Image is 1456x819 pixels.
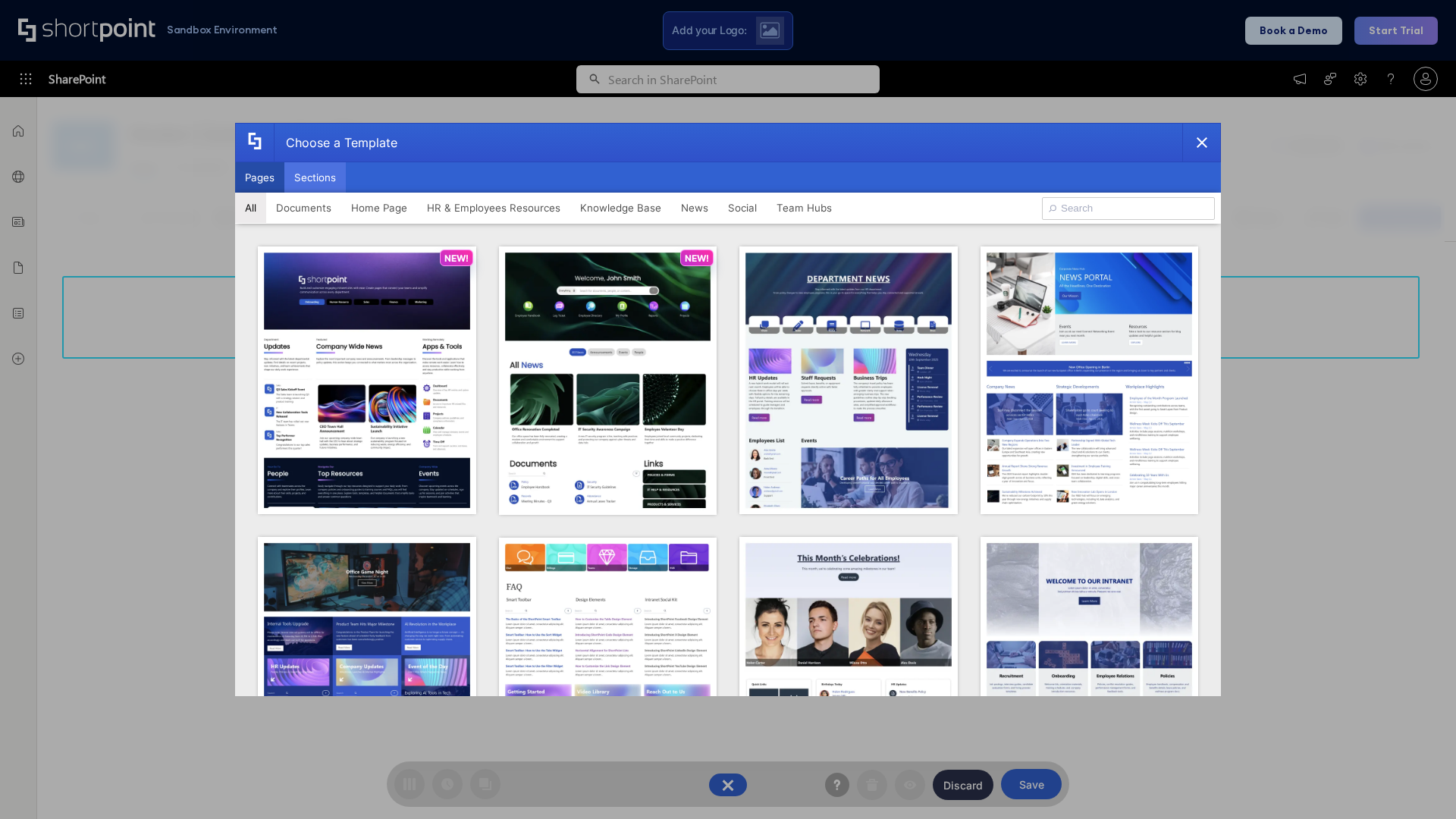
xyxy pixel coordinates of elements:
div: template selector [235,123,1221,696]
p: NEW! [444,253,469,264]
input: Search [1042,197,1215,220]
button: Home Page [341,193,417,223]
button: HR & Employees Resources [417,193,570,223]
button: Team Hubs [767,193,842,223]
button: Social [718,193,767,223]
button: All [235,193,266,223]
button: Knowledge Base [570,193,671,223]
iframe: Chat Widget [1380,746,1456,819]
div: Choose a Template [274,124,397,162]
p: NEW! [685,253,709,264]
button: Pages [235,162,284,193]
button: News [671,193,718,223]
button: Documents [266,193,341,223]
button: Sections [284,162,346,193]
